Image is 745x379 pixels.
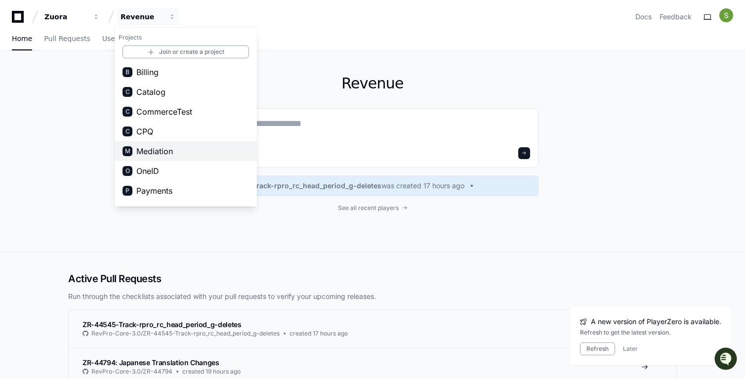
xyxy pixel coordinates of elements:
[34,84,143,91] div: We're offline, but we'll be back soon!
[44,28,90,50] a: Pull Requests
[10,40,180,55] div: Welcome
[44,12,87,22] div: Zuora
[136,145,173,157] span: Mediation
[136,165,159,177] span: OneID
[123,166,132,176] div: O
[98,104,120,111] span: Pylon
[69,310,676,347] a: ZR-44545-Track-rpro_rc_head_period_g-deletesRevPro-Core-3.0/ZR-44545-Track-rpro_rc_head_period_g-...
[215,181,530,191] a: ZR-44545-Track-rpro_rc_head_period_g-deleteswas created 17 hours ago
[115,28,257,207] div: Zuora
[136,86,166,98] span: Catalog
[68,292,677,301] p: Run through the checklists associated with your pull requests to verify your upcoming releases.
[117,8,180,26] button: Revenue
[123,45,249,58] a: Join or create a project
[123,87,132,97] div: C
[338,204,399,212] span: See all recent players
[136,66,159,78] span: Billing
[591,317,721,327] span: A new version of PlayerZero is available.
[41,8,104,26] button: Zuora
[623,345,638,353] button: Later
[123,67,132,77] div: B
[660,12,692,22] button: Feedback
[34,74,162,84] div: Start new chat
[215,181,381,191] span: ZR-44545-Track-rpro_rc_head_period_g-deletes
[83,358,219,367] span: ZR-44794: Japanese Translation Changes
[44,36,90,42] span: Pull Requests
[91,368,172,376] span: RevPro-Core-3.0/ZR-44794
[91,330,280,337] span: RevPro-Core-3.0/ZR-44545-Track-rpro_rc_head_period_g-deletes
[123,146,132,156] div: M
[123,186,132,196] div: P
[83,320,242,329] span: ZR-44545-Track-rpro_rc_head_period_g-deletes
[102,28,122,50] a: Users
[136,185,172,197] span: Payments
[70,103,120,111] a: Powered byPylon
[12,36,32,42] span: Home
[580,342,615,355] button: Refresh
[123,107,132,117] div: C
[719,8,733,22] img: ACg8ocK1EaMfuvJmPejFpP1H_n0zHMfi6CcZBKQ2kbFwTFs0169v-A=s96-c
[121,12,163,22] div: Revenue
[207,75,538,92] h1: Revenue
[207,204,538,212] a: See all recent players
[123,126,132,136] div: C
[381,181,464,191] span: was created 17 hours ago
[102,36,122,42] span: Users
[68,272,677,286] h2: Active Pull Requests
[12,28,32,50] a: Home
[136,106,192,118] span: CommerceTest
[168,77,180,88] button: Start new chat
[136,126,153,137] span: CPQ
[580,329,721,337] div: Refresh to get the latest version.
[713,346,740,373] iframe: Open customer support
[10,74,28,91] img: 1756235613930-3d25f9e4-fa56-45dd-b3ad-e072dfbd1548
[182,368,241,376] span: created 19 hours ago
[10,10,30,30] img: PlayerZero
[635,12,652,22] a: Docs
[115,30,257,45] h1: Projects
[290,330,348,337] span: created 17 hours ago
